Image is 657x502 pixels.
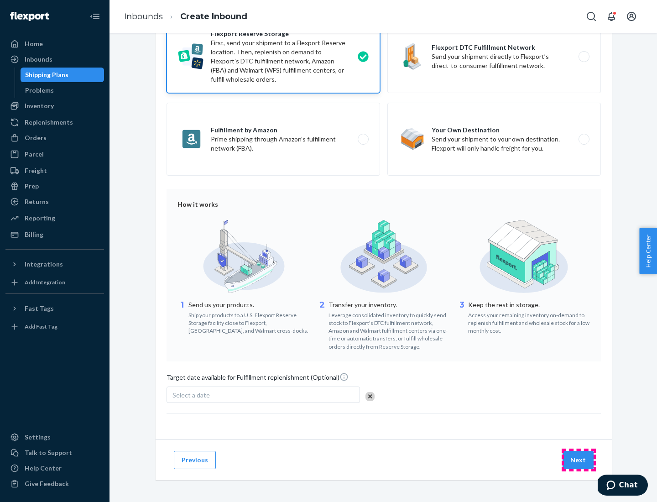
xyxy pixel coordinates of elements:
[25,70,68,79] div: Shipping Plans
[639,228,657,274] button: Help Center
[468,309,590,335] div: Access your remaining inventory on-demand to replenish fulfillment and wholesale stock for a low ...
[180,11,247,21] a: Create Inbound
[5,131,104,145] a: Orders
[25,479,69,488] div: Give Feedback
[5,163,104,178] a: Freight
[563,451,594,469] button: Next
[5,52,104,67] a: Inbounds
[25,448,72,457] div: Talk to Support
[25,86,54,95] div: Problems
[5,147,104,162] a: Parcel
[25,230,43,239] div: Billing
[117,3,255,30] ol: breadcrumbs
[25,323,57,330] div: Add Fast Tag
[188,300,310,309] p: Send us your products.
[468,300,590,309] p: Keep the rest in storage.
[328,300,450,309] p: Transfer your inventory.
[25,133,47,142] div: Orders
[5,430,104,444] a: Settings
[602,7,620,26] button: Open notifications
[172,391,210,399] span: Select a date
[21,68,104,82] a: Shipping Plans
[457,299,466,335] div: 3
[124,11,163,21] a: Inbounds
[5,37,104,51] a: Home
[25,118,73,127] div: Replenishments
[25,214,55,223] div: Reporting
[21,83,104,98] a: Problems
[25,433,51,442] div: Settings
[177,200,590,209] div: How it works
[5,275,104,290] a: Add Integration
[582,7,600,26] button: Open Search Box
[622,7,641,26] button: Open account menu
[25,182,39,191] div: Prep
[5,461,104,476] a: Help Center
[5,115,104,130] a: Replenishments
[5,319,104,334] a: Add Fast Tag
[598,475,648,497] iframe: Opens a widget where you can chat to one of our agents
[188,309,310,335] div: Ship your products to a U.S. Flexport Reserve Storage facility close to Flexport, [GEOGRAPHIC_DAT...
[177,299,187,335] div: 1
[5,179,104,193] a: Prep
[5,476,104,491] button: Give Feedback
[86,7,104,26] button: Close Navigation
[5,211,104,225] a: Reporting
[167,372,349,386] span: Target date available for Fulfillment replenishment (Optional)
[25,197,49,206] div: Returns
[174,451,216,469] button: Previous
[328,309,450,350] div: Leverage consolidated inventory to quickly send stock to Flexport's DTC fulfillment network, Amaz...
[25,39,43,48] div: Home
[25,260,63,269] div: Integrations
[5,257,104,272] button: Integrations
[25,150,44,159] div: Parcel
[25,101,54,110] div: Inventory
[10,12,49,21] img: Flexport logo
[25,278,65,286] div: Add Integration
[5,194,104,209] a: Returns
[25,55,52,64] div: Inbounds
[318,299,327,350] div: 2
[25,166,47,175] div: Freight
[5,301,104,316] button: Fast Tags
[5,445,104,460] button: Talk to Support
[25,464,62,473] div: Help Center
[25,304,54,313] div: Fast Tags
[5,99,104,113] a: Inventory
[5,227,104,242] a: Billing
